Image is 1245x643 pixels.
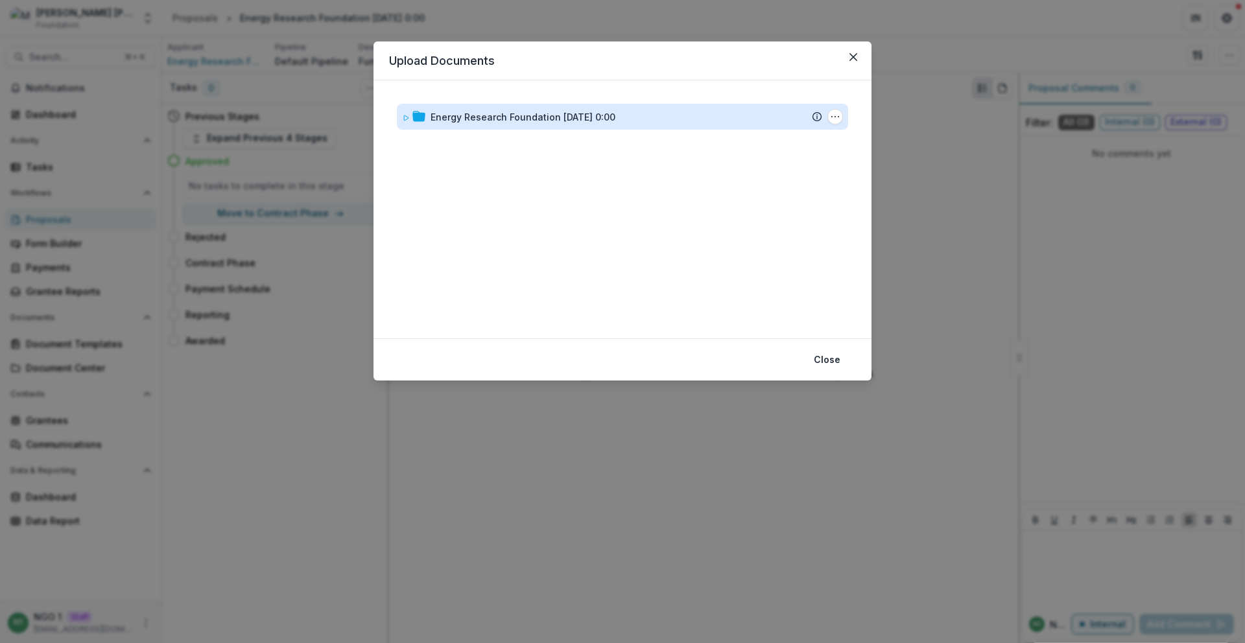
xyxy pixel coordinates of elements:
div: Energy Research Foundation [DATE] 0:00 [431,110,615,124]
button: Close [843,47,864,67]
header: Upload Documents [373,41,871,80]
button: Close [806,349,848,370]
button: Energy Research Foundation 5/15/1987 0:00 Options [827,109,843,124]
div: Energy Research Foundation [DATE] 0:00Energy Research Foundation 5/15/1987 0:00 Options [397,104,848,130]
